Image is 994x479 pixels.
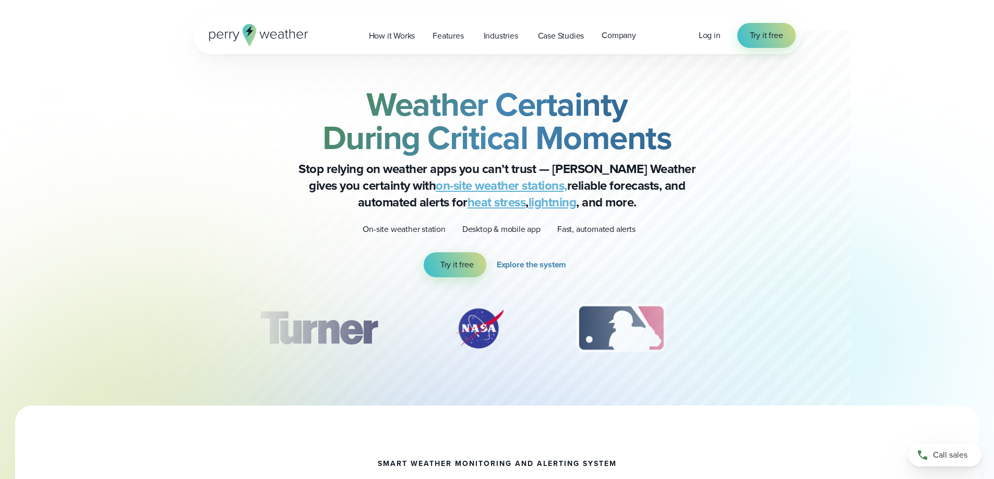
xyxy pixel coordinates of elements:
div: slideshow [245,302,750,360]
strong: Weather Certainty During Critical Moments [322,80,672,162]
span: Company [602,29,636,42]
a: How it Works [360,25,424,46]
a: Call sales [908,444,981,466]
span: Features [433,30,463,42]
span: Log in [699,29,721,41]
div: 1 of 12 [244,302,392,354]
img: PGA.svg [726,302,810,354]
h1: smart weather monitoring and alerting system [378,460,617,468]
span: Explore the system [497,259,566,271]
span: Industries [484,30,518,42]
a: on-site weather stations, [436,176,567,195]
a: heat stress [468,193,526,212]
img: Turner-Construction_1.svg [244,302,392,354]
span: Try it free [440,259,474,271]
p: Stop relying on weather apps you can’t trust — [PERSON_NAME] Weather gives you certainty with rel... [289,161,706,211]
span: Try it free [750,29,783,42]
div: 4 of 12 [726,302,810,354]
div: 3 of 12 [566,302,676,354]
img: MLB.svg [566,302,676,354]
a: lightning [529,193,577,212]
p: On-site weather station [363,223,445,236]
p: Fast, automated alerts [557,223,636,236]
a: Log in [699,29,721,42]
span: Case Studies [538,30,584,42]
a: Try it free [424,252,486,277]
div: 2 of 12 [443,302,516,354]
p: Desktop & mobile app [462,223,541,236]
img: NASA.svg [443,302,516,354]
a: Case Studies [529,25,593,46]
span: Call sales [933,449,967,461]
a: Explore the system [497,252,570,277]
a: Try it free [737,23,796,48]
span: How it Works [369,30,415,42]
